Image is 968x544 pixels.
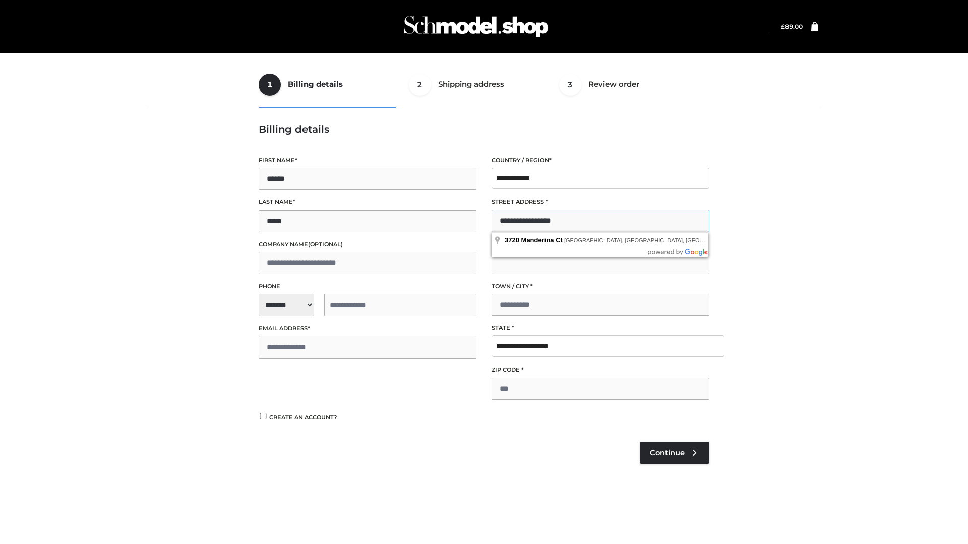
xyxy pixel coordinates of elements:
label: Town / City [492,282,709,291]
label: Country / Region [492,156,709,165]
img: Schmodel Admin 964 [400,7,552,46]
a: £89.00 [781,23,803,30]
label: Street address [492,197,709,207]
input: Create an account? [259,413,268,419]
span: (optional) [308,241,343,248]
label: First name [259,156,476,165]
label: State [492,323,709,333]
a: Continue [640,442,709,464]
bdi: 89.00 [781,23,803,30]
span: Manderina Ct [521,236,563,244]
span: 3720 [505,236,519,244]
label: Email address [259,324,476,333]
label: Company name [259,240,476,249]
label: ZIP Code [492,365,709,375]
h3: Billing details [259,123,709,135]
span: [GEOGRAPHIC_DATA], [GEOGRAPHIC_DATA], [GEOGRAPHIC_DATA] [564,237,744,243]
span: Create an account? [269,414,337,421]
label: Last name [259,197,476,207]
label: Phone [259,282,476,291]
span: £ [781,23,785,30]
span: Continue [650,448,685,457]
